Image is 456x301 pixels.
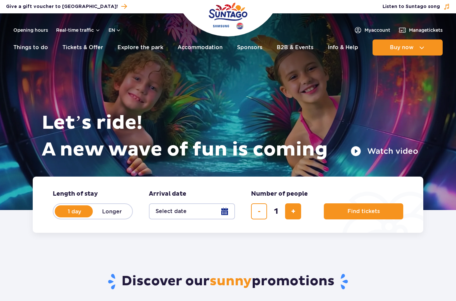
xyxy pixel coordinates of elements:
span: My account [365,27,390,33]
button: Listen to Suntago song [383,3,450,10]
span: Buy now [390,44,414,51]
a: Info & Help [328,39,358,56]
button: Find tickets [324,203,403,219]
a: Sponsors [237,39,262,56]
a: Opening hours [13,27,48,33]
a: Tickets & Offer [62,39,103,56]
a: B2B & Events [277,39,313,56]
a: Things to do [13,39,48,56]
input: number of tickets [268,203,284,219]
button: add ticket [285,203,301,219]
label: 1 day [55,204,93,218]
span: Arrival date [149,190,186,198]
span: Manage tickets [409,27,443,33]
button: en [108,27,121,33]
h2: Discover our promotions [33,273,424,290]
a: Managetickets [398,26,443,34]
button: Watch video [351,146,418,157]
form: Planning your visit to Park of Poland [33,177,423,233]
span: Number of people [251,190,308,198]
span: Give a gift voucher to [GEOGRAPHIC_DATA]! [6,3,118,10]
span: Find tickets [348,208,380,214]
span: sunny [210,273,252,290]
button: remove ticket [251,203,267,219]
label: Longer [93,204,131,218]
button: Real-time traffic [56,27,100,33]
span: Length of stay [53,190,98,198]
a: Myaccount [354,26,390,34]
span: Listen to Suntago song [383,3,440,10]
a: Give a gift voucher to [GEOGRAPHIC_DATA]! [6,2,127,11]
button: Buy now [373,39,443,56]
a: Accommodation [178,39,223,56]
button: Select date [149,203,235,219]
h1: Let’s ride! A new wave of fun is coming [42,110,418,163]
a: Explore the park [118,39,163,56]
